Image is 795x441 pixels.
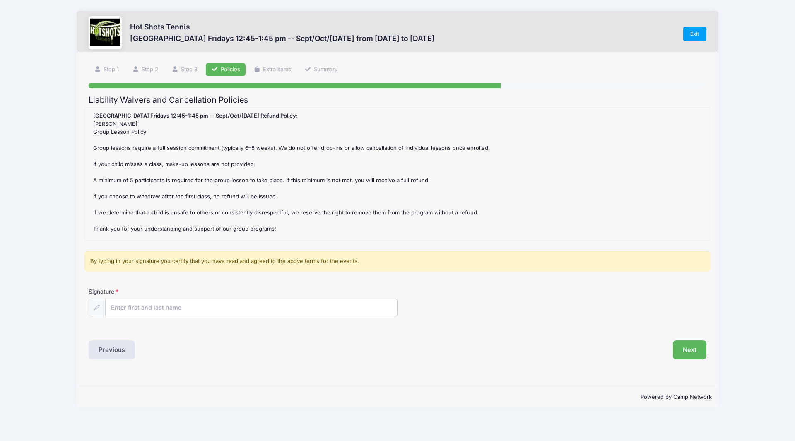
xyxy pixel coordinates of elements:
[89,95,706,105] h2: Liability Waivers and Cancellation Policies
[84,251,710,271] div: By typing in your signature you certify that you have read and agreed to the above terms for the ...
[130,34,435,43] h3: [GEOGRAPHIC_DATA] Fridays 12:45-1:45 pm -- Sept/Oct/[DATE] from [DATE] to [DATE]
[89,112,706,236] div: : [PERSON_NAME]: Group Lesson Policy Group lessons require a full session commitment (typically 6...
[130,22,435,31] h3: Hot Shots Tennis
[83,393,712,401] p: Powered by Camp Network
[683,27,706,41] a: Exit
[105,299,397,316] input: Enter first and last name
[206,63,246,77] a: Policies
[166,63,203,77] a: Step 3
[89,340,135,359] button: Previous
[127,63,164,77] a: Step 2
[89,63,124,77] a: Step 1
[248,63,296,77] a: Extra Items
[93,112,296,119] strong: [GEOGRAPHIC_DATA] Fridays 12:45-1:45 pm -- Sept/Oct/[DATE] Refund Policy
[89,287,243,296] label: Signature
[673,340,706,359] button: Next
[299,63,343,77] a: Summary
